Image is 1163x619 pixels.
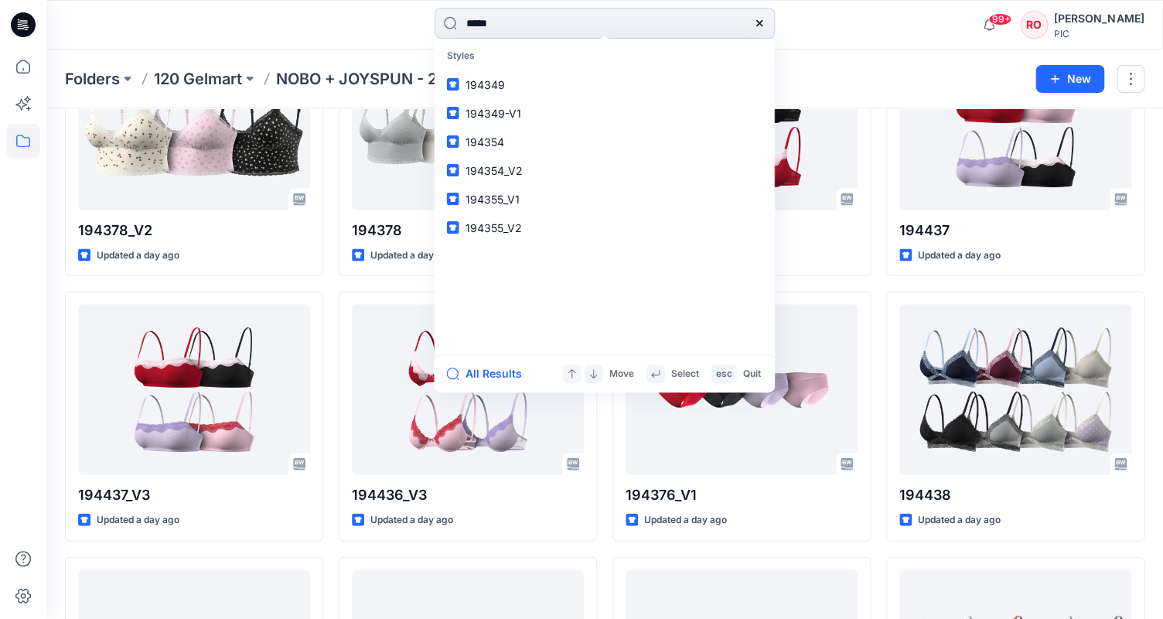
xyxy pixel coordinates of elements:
[466,221,522,234] span: 194355_V2
[438,128,772,156] a: 194354
[352,484,584,505] p: 194436_V3
[899,484,1131,505] p: 194438
[78,484,310,505] p: 194437_V3
[438,42,772,70] p: Styles
[644,511,727,528] p: Updated a day ago
[352,304,584,474] a: 194436_V3
[988,13,1011,26] span: 99+
[918,511,1001,528] p: Updated a day ago
[609,366,634,382] p: Move
[97,247,179,263] p: Updated a day ago
[466,107,521,120] span: 194349-V1
[65,68,120,90] a: Folders
[899,39,1131,210] a: 194437
[352,219,584,241] p: 194378
[276,68,561,90] p: NOBO + JOYSPUN - 20250912_120_GC
[97,511,179,528] p: Updated a day ago
[1054,28,1144,39] div: PIC
[1035,65,1104,93] button: New
[78,39,310,210] a: 194378_V2
[154,68,242,90] a: 120 Gelmart
[447,364,532,383] button: All Results
[671,366,699,382] p: Select
[716,366,732,382] p: esc
[78,304,310,474] a: 194437_V3
[438,99,772,128] a: 194349-V1
[438,70,772,99] a: 194349
[78,219,310,241] p: 194378_V2
[438,156,772,185] a: 194354_V2
[370,247,453,263] p: Updated a day ago
[626,484,858,505] p: 194376_V1
[743,366,761,382] p: Quit
[466,164,523,177] span: 194354_V2
[918,247,1001,263] p: Updated a day ago
[899,304,1131,474] a: 194438
[466,135,504,149] span: 194354
[1020,11,1048,39] div: RO
[466,193,520,206] span: 194355_V1
[438,185,772,214] a: 194355_V1
[438,214,772,242] a: 194355_V2
[352,39,584,210] a: 194378
[1054,9,1144,28] div: [PERSON_NAME]
[370,511,453,528] p: Updated a day ago
[466,78,505,91] span: 194349
[899,219,1131,241] p: 194437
